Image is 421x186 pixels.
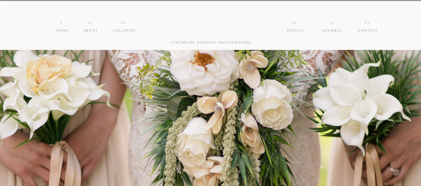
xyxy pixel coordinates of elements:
[322,28,343,34] a: journal
[362,20,375,26] a: Vi.
[167,40,255,49] h1: Lynchburg Wedding Photographer
[118,20,131,26] a: IIi.
[358,28,379,34] a: Contact
[284,28,308,34] a: details
[56,20,69,26] nav: i.
[113,28,137,34] a: galleries
[56,28,69,34] a: Home
[84,28,98,34] a: About
[85,20,97,26] a: Ii.
[290,20,302,26] a: iV.
[326,20,339,26] a: V.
